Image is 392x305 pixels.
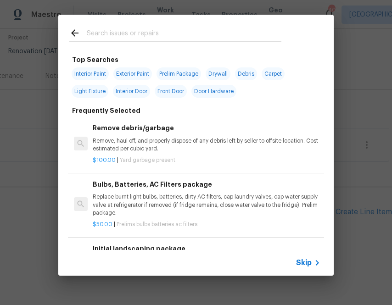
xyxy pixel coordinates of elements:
span: Interior Door [113,85,150,98]
span: Prelim Package [157,67,201,80]
span: Yard garbage present [120,157,175,163]
span: Carpet [262,67,285,80]
p: Replace burnt light bulbs, batteries, dirty AC filters, cap laundry valves, cap water supply valv... [93,193,320,216]
span: Light Fixture [72,85,108,98]
span: $50.00 [93,222,112,227]
span: $100.00 [93,157,116,163]
span: Prelims bulbs batteries ac filters [117,222,197,227]
span: Exterior Paint [113,67,152,80]
h6: Initial landscaping package [93,244,320,254]
span: Debris [235,67,257,80]
h6: Bulbs, Batteries, AC Filters package [93,179,320,189]
p: Remove, haul off, and properly dispose of any debris left by seller to offsite location. Cost est... [93,137,320,153]
h6: Top Searches [72,55,118,65]
span: Front Door [155,85,187,98]
span: Interior Paint [72,67,109,80]
input: Search issues or repairs [87,28,281,41]
span: Drywall [206,67,230,80]
h6: Frequently Selected [72,105,140,116]
span: Door Hardware [191,85,236,98]
p: | [93,156,320,164]
h6: Remove debris/garbage [93,123,320,133]
span: Skip [296,258,312,267]
p: | [93,221,320,228]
